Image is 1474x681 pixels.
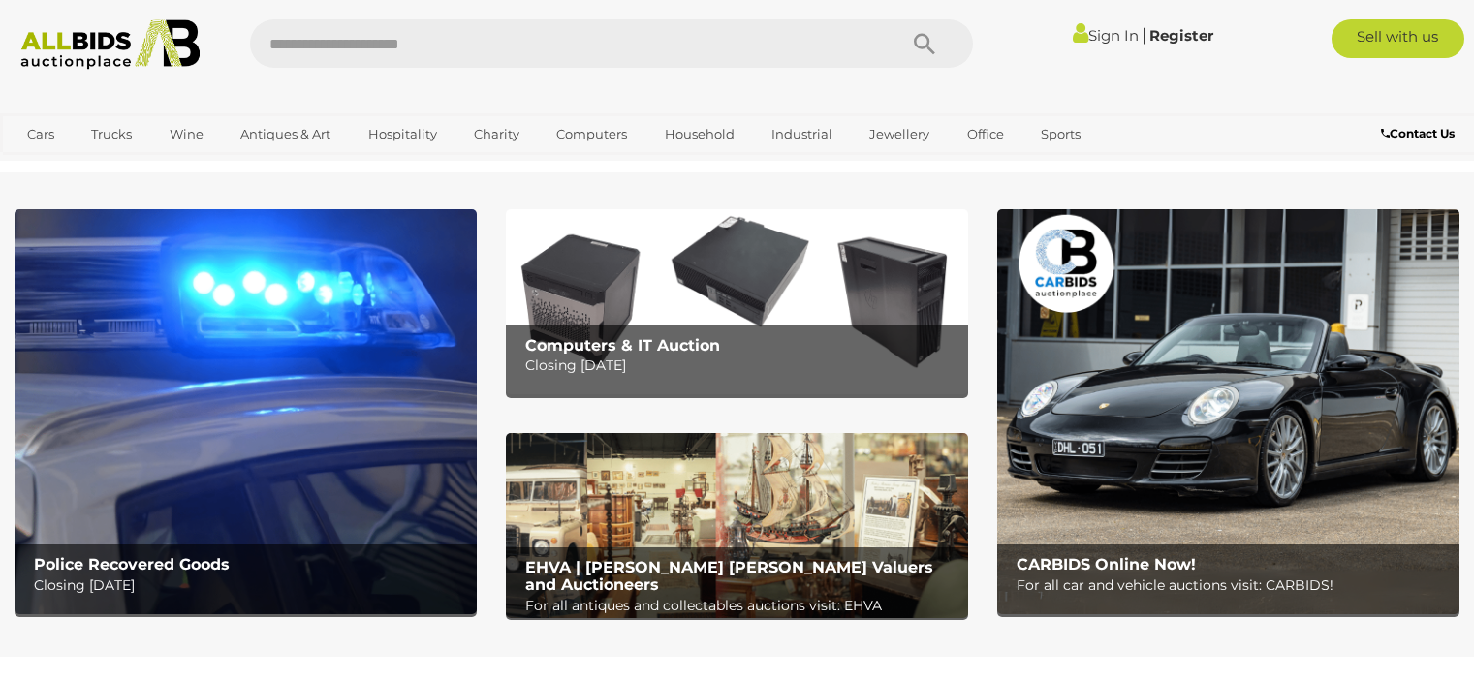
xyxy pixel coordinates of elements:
a: Industrial [759,118,845,150]
a: Jewellery [857,118,942,150]
a: Charity [461,118,532,150]
p: Closing [DATE] [34,573,467,598]
button: Search [876,19,973,68]
a: Trucks [78,118,144,150]
a: CARBIDS Online Now! CARBIDS Online Now! For all car and vehicle auctions visit: CARBIDS! [997,209,1459,614]
img: Police Recovered Goods [15,209,477,614]
a: Hospitality [356,118,450,150]
a: Sell with us [1332,19,1464,58]
b: Police Recovered Goods [34,555,230,573]
p: Closing [DATE] [525,354,958,378]
b: Computers & IT Auction [525,336,720,355]
a: Antiques & Art [228,118,343,150]
a: Household [652,118,747,150]
a: Police Recovered Goods Police Recovered Goods Closing [DATE] [15,209,477,614]
span: | [1142,24,1146,46]
a: Sign In [1073,26,1139,45]
a: Office [955,118,1017,150]
p: For all car and vehicle auctions visit: CARBIDS! [1017,573,1450,598]
a: Register [1149,26,1213,45]
b: EHVA | [PERSON_NAME] [PERSON_NAME] Valuers and Auctioneers [525,558,933,594]
img: EHVA | Evans Hastings Valuers and Auctioneers [506,433,968,618]
b: Contact Us [1381,126,1455,140]
a: Sports [1028,118,1093,150]
img: Computers & IT Auction [506,209,968,394]
a: Computers & IT Auction Computers & IT Auction Closing [DATE] [506,209,968,394]
a: Cars [15,118,67,150]
p: For all antiques and collectables auctions visit: EHVA [525,594,958,618]
a: EHVA | Evans Hastings Valuers and Auctioneers EHVA | [PERSON_NAME] [PERSON_NAME] Valuers and Auct... [506,433,968,618]
img: Allbids.com.au [11,19,210,70]
b: CARBIDS Online Now! [1017,555,1196,573]
a: Contact Us [1381,123,1459,144]
a: [GEOGRAPHIC_DATA] [15,150,177,182]
a: Computers [544,118,640,150]
a: Wine [157,118,216,150]
img: CARBIDS Online Now! [997,209,1459,614]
